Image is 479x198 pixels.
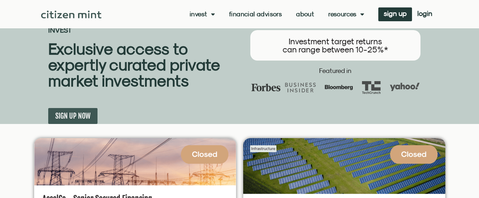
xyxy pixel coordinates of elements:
[48,39,220,90] b: Exclusive access to expertly curated private market investments
[190,11,215,18] a: Invest
[417,11,432,16] span: login
[296,11,314,18] a: About
[328,11,364,18] a: Resources
[384,11,407,16] span: sign up
[378,7,412,21] a: sign up
[48,108,98,124] a: SIGN UP NOW
[41,11,102,18] img: Citizen Mint
[190,11,364,18] nav: Menu
[48,27,240,34] h2: INVEST
[243,68,428,74] h2: Featured in
[412,7,438,21] a: login
[257,37,413,53] h3: Investment target returns can range between 10-25%*
[229,11,282,18] a: Financial Advisors
[55,112,90,120] span: SIGN UP NOW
